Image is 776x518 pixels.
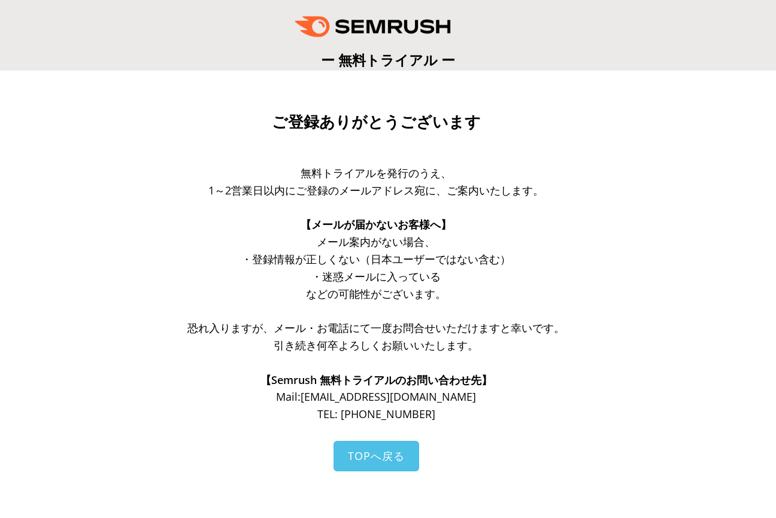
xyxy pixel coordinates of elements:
span: Mail: [EMAIL_ADDRESS][DOMAIN_NAME] [276,389,476,404]
span: 恐れ入りますが、メール・お電話にて一度お問合せいただけますと幸いです。 [187,321,565,335]
span: ー 無料トライアル ー [321,50,455,69]
span: メール案内がない場合、 [317,234,435,249]
span: ・迷惑メールに入っている [311,269,441,284]
span: 引き続き何卒よろしくお願いいたします。 [274,338,478,352]
span: などの可能性がございます。 [306,287,446,301]
span: 無料トライアルを発行のうえ、 [301,166,451,180]
span: ご登録ありがとうございます [272,113,481,131]
span: ・登録情報が正しくない（日本ユーザーではない含む） [241,252,511,266]
span: 1～2営業日以内にご登録のメールアドレス宛に、ご案内いたします。 [208,183,544,197]
a: TOPへ戻る [334,441,419,471]
span: 【メールが届かないお客様へ】 [301,217,451,231]
span: 【Semrush 無料トライアルのお問い合わせ先】 [260,373,492,387]
span: TOPへ戻る [348,449,405,463]
span: TEL: [PHONE_NUMBER] [317,407,435,421]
